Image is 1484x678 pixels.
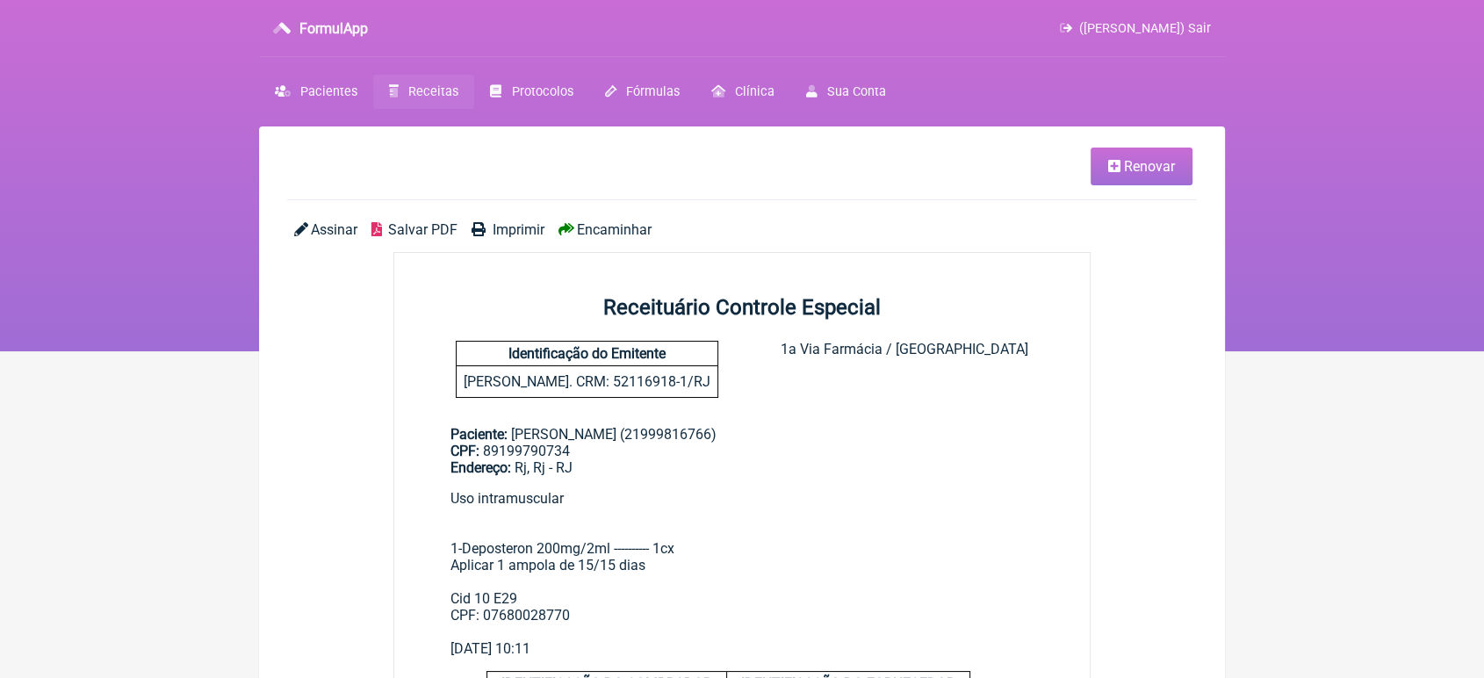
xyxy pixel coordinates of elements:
p: [PERSON_NAME]. CRM: 52116918-1/RJ [457,366,717,397]
span: Clínica [735,84,774,99]
a: Fórmulas [589,75,695,109]
span: CPF: [450,443,479,459]
a: ([PERSON_NAME]) Sair [1060,21,1211,36]
a: Pacientes [259,75,373,109]
div: 89199790734 [450,443,1034,459]
a: Clínica [695,75,790,109]
span: Receitas [408,84,458,99]
a: Assinar [294,221,357,238]
a: Sua Conta [790,75,902,109]
div: Uso intramuscular 1-Deposteron 200mg/2ml ---------- 1cx Aplicar 1 ampola de 15/15 dias Cid 10 E29... [450,490,1034,640]
div: Rj, Rj - RJ [450,459,1034,476]
span: Assinar [311,221,357,238]
a: Encaminhar [558,221,652,238]
span: Fórmulas [626,84,680,99]
a: Imprimir [472,221,544,238]
span: Paciente: [450,426,508,443]
span: Encaminhar [577,221,652,238]
span: Sua Conta [827,84,886,99]
div: [PERSON_NAME] (21999816766) [450,426,1034,476]
a: Renovar [1091,148,1192,185]
span: ([PERSON_NAME]) Sair [1079,21,1211,36]
span: Endereço: [450,459,511,476]
h2: Receituário Controle Especial [394,295,1090,320]
h4: Identificação do Emitente [457,342,717,366]
span: Renovar [1124,158,1175,175]
a: Protocolos [474,75,588,109]
div: [DATE] 10:11 [450,640,1034,657]
span: Protocolos [512,84,573,99]
a: Salvar PDF [371,221,457,238]
h3: FormulApp [299,20,368,37]
span: Pacientes [300,84,357,99]
span: Salvar PDF [388,221,457,238]
a: Receitas [373,75,474,109]
div: 1a Via Farmácia / [GEOGRAPHIC_DATA] [781,341,1028,398]
span: Imprimir [493,221,544,238]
